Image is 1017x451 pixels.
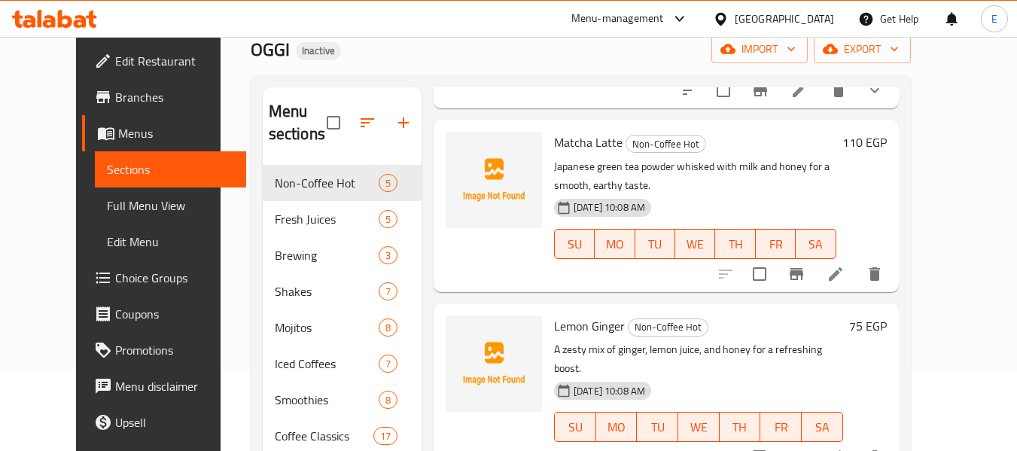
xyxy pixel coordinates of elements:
span: Choice Groups [115,269,234,287]
span: Fresh Juices [275,210,379,228]
button: export [814,35,911,63]
span: FR [766,416,796,438]
span: 3 [379,248,397,263]
svg: Show Choices [866,81,884,99]
div: items [373,427,397,445]
div: Non-Coffee Hot5 [263,165,422,201]
span: [DATE] 10:08 AM [568,384,651,398]
button: MO [595,229,635,259]
span: MO [601,233,629,255]
span: FR [762,233,790,255]
a: Edit menu item [790,81,808,99]
div: Non-Coffee Hot [628,318,708,337]
span: TH [721,233,749,255]
span: SA [808,416,837,438]
div: items [379,210,397,228]
span: Iced Coffees [275,355,379,373]
button: sort-choices [671,72,708,108]
div: Brewing3 [263,237,422,273]
button: SU [554,412,596,442]
button: Branch-specific-item [778,256,815,292]
span: Select to update [708,75,739,106]
span: Select to update [744,258,775,290]
button: TU [635,229,675,259]
button: TH [715,229,755,259]
span: import [723,40,796,59]
a: Menu disclaimer [82,368,246,404]
a: Sections [95,151,246,187]
span: Promotions [115,341,234,359]
span: Edit Restaurant [115,52,234,70]
button: WE [678,412,720,442]
a: Promotions [82,332,246,368]
a: Choice Groups [82,260,246,296]
a: Branches [82,79,246,115]
div: items [379,282,397,300]
span: WE [684,416,714,438]
span: 17 [374,429,397,443]
div: items [379,174,397,192]
button: delete [857,256,893,292]
span: Sort sections [349,105,385,141]
div: items [379,391,397,409]
button: delete [821,72,857,108]
h6: 75 EGP [849,315,887,337]
button: SA [802,412,843,442]
span: Sections [107,160,234,178]
p: Japanese green tea powder whisked with milk and honey for a smooth, earthy taste. [554,157,836,195]
span: MO [602,416,632,438]
div: Inactive [296,42,341,60]
span: [DATE] 10:08 AM [568,200,651,215]
span: export [826,40,899,59]
div: Non-Coffee Hot [626,135,706,153]
span: 5 [379,212,397,227]
button: SU [554,229,595,259]
span: Non-Coffee Hot [626,136,705,153]
span: Branches [115,88,234,106]
span: Brewing [275,246,379,264]
button: Add section [385,105,422,141]
span: Smoothies [275,391,379,409]
span: SU [561,416,590,438]
button: show more [857,72,893,108]
span: Coffee Classics [275,427,373,445]
button: TU [637,412,678,442]
span: 5 [379,176,397,190]
button: MO [596,412,638,442]
span: Select all sections [318,107,349,139]
div: Iced Coffees7 [263,346,422,382]
span: Shakes [275,282,379,300]
span: Non-Coffee Hot [275,174,379,192]
button: Branch-specific-item [742,72,778,108]
span: 7 [379,285,397,299]
span: SU [561,233,589,255]
a: Full Menu View [95,187,246,224]
span: TU [643,416,672,438]
div: Shakes7 [263,273,422,309]
button: FR [760,412,802,442]
span: Coupons [115,305,234,323]
div: [GEOGRAPHIC_DATA] [735,11,834,27]
div: items [379,246,397,264]
a: Edit Menu [95,224,246,260]
div: Smoothies8 [263,382,422,418]
div: items [379,355,397,373]
div: Mojitos8 [263,309,422,346]
a: Upsell [82,404,246,440]
span: TU [641,233,669,255]
div: Fresh Juices5 [263,201,422,237]
img: Matcha Latte [446,132,542,228]
a: Edit Restaurant [82,43,246,79]
span: 8 [379,393,397,407]
button: TH [720,412,761,442]
span: Edit Menu [107,233,234,251]
a: Menus [82,115,246,151]
span: Upsell [115,413,234,431]
div: items [379,318,397,337]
